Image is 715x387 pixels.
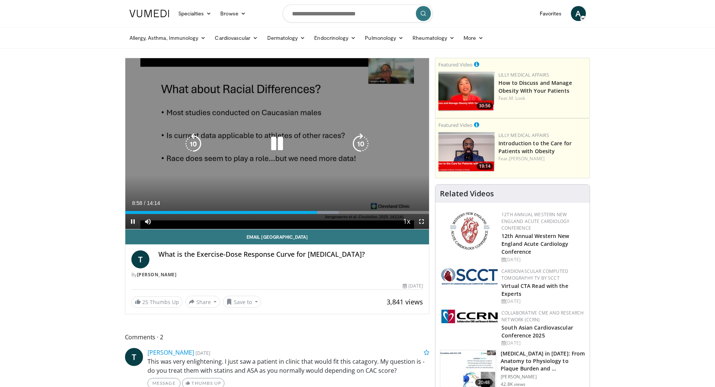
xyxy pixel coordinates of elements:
div: [DATE] [501,298,584,305]
a: T [125,348,143,366]
input: Search topics, interventions [283,5,433,23]
a: Cardiovascular Computed Tomography TV by SCCT [501,268,568,281]
a: [PERSON_NAME] [509,155,545,162]
a: Specialties [174,6,216,21]
span: 19:14 [477,163,493,170]
h4: Related Videos [440,189,494,198]
div: Feat. [498,155,587,162]
a: Virtual CTA Read with the Experts [501,282,568,297]
a: 30:56 [438,72,495,111]
span: 14:14 [147,200,160,206]
div: Feat. [498,95,587,102]
a: T [131,250,149,268]
span: 25 [142,298,148,306]
div: [DATE] [501,340,584,346]
a: Browse [216,6,250,21]
a: Rheumatology [408,30,459,45]
button: Playback Rate [399,214,414,229]
a: [PERSON_NAME] [148,348,194,357]
span: 30:56 [477,102,493,109]
small: [DATE] [196,349,210,356]
p: [PERSON_NAME] [501,374,585,380]
button: Mute [140,214,155,229]
img: c98a6a29-1ea0-4bd5-8cf5-4d1e188984a7.png.150x105_q85_crop-smart_upscale.png [438,72,495,111]
h4: What is the Exercise-Dose Response Curve for [MEDICAL_DATA]? [158,250,423,259]
img: a04ee3ba-8487-4636-b0fb-5e8d268f3737.png.150x105_q85_autocrop_double_scale_upscale_version-0.2.png [441,310,498,323]
a: [PERSON_NAME] [137,271,177,278]
small: Featured Video [438,61,473,68]
span: Comments 2 [125,332,430,342]
button: Pause [125,214,140,229]
a: 19:14 [438,132,495,172]
a: Email [GEOGRAPHIC_DATA] [125,229,429,244]
img: 0954f259-7907-4053-a817-32a96463ecc8.png.150x105_q85_autocrop_double_scale_upscale_version-0.2.png [449,211,491,251]
div: [DATE] [501,256,584,263]
a: Endocrinology [310,30,360,45]
a: More [459,30,488,45]
h3: [MEDICAL_DATA] in [DATE]: From Anatomy to Physiology to Plaque Burden and … [501,350,585,372]
img: 51a70120-4f25-49cc-93a4-67582377e75f.png.150x105_q85_autocrop_double_scale_upscale_version-0.2.png [441,268,498,285]
span: 8:58 [132,200,142,206]
img: VuMedi Logo [129,10,169,17]
div: [DATE] [403,283,423,289]
button: Fullscreen [414,214,429,229]
a: Introduction to the Care for Patients with Obesity [498,140,572,155]
a: 12th Annual Western New England Acute Cardiology Conference [501,232,569,255]
p: This was very enlightening. I just saw a patient in clinic that would fit this catagory. My quest... [148,357,430,375]
a: M. Look [509,95,525,101]
div: Progress Bar [125,211,429,214]
a: Lilly Medical Affairs [498,72,549,78]
a: Collaborative CME and Research Network (CCRN) [501,310,584,323]
a: A [571,6,586,21]
a: Pulmonology [360,30,408,45]
a: Allergy, Asthma, Immunology [125,30,211,45]
a: 12th Annual Western New England Acute Cardiology Conference [501,211,569,231]
div: By [131,271,423,278]
video-js: Video Player [125,58,429,229]
span: / [144,200,146,206]
a: How to Discuss and Manage Obesity With Your Patients [498,79,572,94]
a: Lilly Medical Affairs [498,132,549,139]
a: Dermatology [263,30,310,45]
button: Save to [223,296,261,308]
span: 3,841 views [387,297,423,306]
a: 25 Thumbs Up [131,296,182,308]
a: Favorites [535,6,566,21]
small: Featured Video [438,122,473,128]
img: acc2e291-ced4-4dd5-b17b-d06994da28f3.png.150x105_q85_crop-smart_upscale.png [438,132,495,172]
span: 20:48 [475,379,493,386]
a: South Asian Cardiovascular Conference 2025 [501,324,573,339]
button: Share [185,296,220,308]
a: Cardiovascular [210,30,262,45]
